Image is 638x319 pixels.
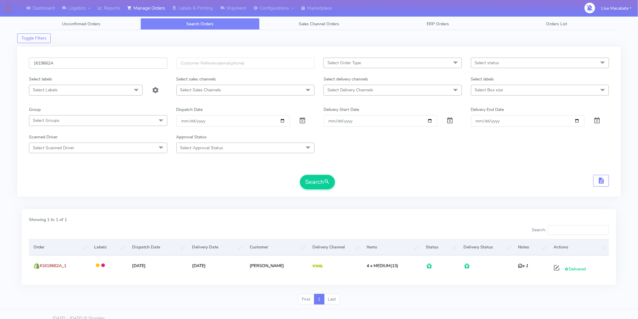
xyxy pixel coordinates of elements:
span: Select Sales Channels [180,87,221,93]
span: Select Groups [33,118,59,123]
th: Order: activate to sort column ascending [29,239,90,255]
label: Scanned Driver [29,134,58,140]
th: Customer: activate to sort column ascending [245,239,308,255]
i: x 1 [518,263,528,269]
ul: Tabs [22,18,616,30]
span: 4 x MEDIUM [367,263,391,269]
button: Llue Macabata [597,2,636,14]
td: [PERSON_NAME] [245,255,308,276]
span: Select Order Type [327,60,361,66]
th: Labels: activate to sort column ascending [90,239,128,255]
th: Actions: activate to sort column ascending [549,239,609,255]
label: Delivery Start Date [324,106,359,113]
th: Delivery Channel: activate to sort column ascending [308,239,362,255]
button: Toggle Filters [17,33,51,43]
span: Select Box size [475,87,503,93]
th: Status: activate to sort column ascending [421,239,459,255]
label: Select labels [471,76,494,82]
a: 1 [314,294,324,305]
th: Dispatch Date: activate to sort column ascending [128,239,188,255]
label: Dispatch Date [176,106,203,113]
span: ERP Orders [427,21,449,27]
span: Delivered [565,266,586,272]
label: Select delivery channels [324,76,368,82]
span: (13) [367,263,399,269]
span: Unconfirmed Orders [62,21,100,27]
span: #1619662A_1 [39,263,66,269]
span: Sales Channel Orders [299,21,339,27]
th: Delivery Status: activate to sort column ascending [459,239,514,255]
label: Select labels [29,76,52,82]
span: Select status [475,60,499,66]
span: Orders List [546,21,567,27]
input: Customer Reference(email,phone) [176,58,315,69]
input: Search: [548,225,609,235]
input: Order Id [29,58,167,69]
td: [DATE] [188,255,245,276]
label: Select sales channels [176,76,216,82]
label: Delivery End Date [471,106,504,113]
span: Select Approval Status [180,145,223,151]
button: Search [300,175,335,189]
th: Items: activate to sort column ascending [362,239,421,255]
span: Search Orders [187,21,214,27]
th: Notes: activate to sort column ascending [513,239,549,255]
span: Select Delivery Channels [327,87,373,93]
img: shopify.png [33,263,39,269]
label: Search: [532,225,609,235]
img: Yodel [312,265,323,268]
label: Approval Status [176,134,207,140]
th: Delivery Date: activate to sort column ascending [188,239,245,255]
span: Select Labels [33,87,58,93]
label: Group [29,106,41,113]
td: [DATE] [128,255,188,276]
span: Select Scanned Driver [33,145,74,151]
label: Showing 1 to 1 of 1 [29,216,67,223]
